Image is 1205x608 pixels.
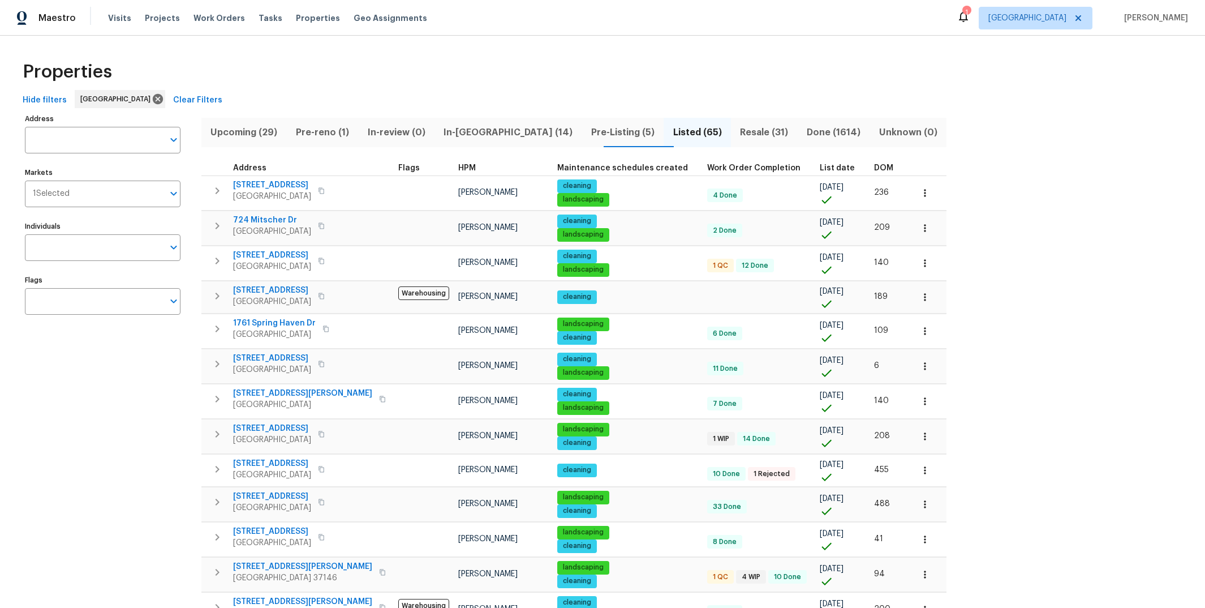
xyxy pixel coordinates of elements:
[558,354,596,364] span: cleaning
[458,224,518,232] span: [PERSON_NAME]
[738,125,791,140] span: Resale (31)
[38,12,76,24] span: Maestro
[708,399,741,409] span: 7 Done
[820,164,855,172] span: List date
[558,251,596,261] span: cleaning
[398,286,449,300] span: Warehousing
[874,570,885,578] span: 94
[25,223,180,230] label: Individuals
[233,250,311,261] span: [STREET_ADDRESS]
[558,493,608,502] span: landscaping
[458,432,518,440] span: [PERSON_NAME]
[820,565,843,573] span: [DATE]
[820,461,843,469] span: [DATE]
[233,572,372,584] span: [GEOGRAPHIC_DATA] 37146
[874,466,889,474] span: 455
[233,285,311,296] span: [STREET_ADDRESS]
[458,189,518,196] span: [PERSON_NAME]
[398,164,420,172] span: Flags
[737,261,773,271] span: 12 Done
[558,181,596,191] span: cleaning
[169,90,227,111] button: Clear Filters
[820,254,843,262] span: [DATE]
[233,596,372,607] span: [STREET_ADDRESS][PERSON_NAME]
[557,164,688,172] span: Maintenance schedules created
[820,392,843,400] span: [DATE]
[166,132,182,148] button: Open
[962,7,970,18] div: 1
[558,265,608,275] span: landscaping
[708,329,741,339] span: 6 Done
[166,239,182,255] button: Open
[458,362,518,370] span: [PERSON_NAME]
[558,541,596,551] span: cleaning
[208,125,280,140] span: Upcoming (29)
[233,179,311,191] span: [STREET_ADDRESS]
[708,364,742,374] span: 11 Done
[458,500,518,508] span: [PERSON_NAME]
[233,469,311,481] span: [GEOGRAPHIC_DATA]
[458,164,476,172] span: HPM
[259,14,282,22] span: Tasks
[820,183,843,191] span: [DATE]
[108,12,131,24] span: Visits
[738,434,774,444] span: 14 Done
[233,388,372,399] span: [STREET_ADDRESS][PERSON_NAME]
[769,572,806,582] span: 10 Done
[458,466,518,474] span: [PERSON_NAME]
[233,458,311,469] span: [STREET_ADDRESS]
[23,93,67,108] span: Hide filters
[75,90,165,108] div: [GEOGRAPHIC_DATA]
[558,576,596,586] span: cleaning
[707,164,801,172] span: Work Order Completion
[558,403,608,413] span: landscaping
[458,535,518,543] span: [PERSON_NAME]
[874,397,889,405] span: 140
[749,469,794,479] span: 1 Rejected
[737,572,765,582] span: 4 WIP
[558,438,596,448] span: cleaning
[558,389,596,399] span: cleaning
[558,368,608,378] span: landscaping
[233,261,311,272] span: [GEOGRAPHIC_DATA]
[1120,12,1188,24] span: [PERSON_NAME]
[558,195,608,204] span: landscaping
[33,189,70,199] span: 1 Selected
[670,125,724,140] span: Listed (65)
[166,293,182,309] button: Open
[874,500,890,508] span: 488
[558,333,596,342] span: cleaning
[820,288,843,296] span: [DATE]
[296,12,340,24] span: Properties
[458,327,518,335] span: [PERSON_NAME]
[874,432,890,440] span: 208
[233,296,311,307] span: [GEOGRAPHIC_DATA]
[25,169,180,176] label: Markets
[988,12,1066,24] span: [GEOGRAPHIC_DATA]
[874,327,888,335] span: 109
[193,12,245,24] span: Work Orders
[233,318,316,329] span: 1761 Spring Haven Dr
[233,434,311,446] span: [GEOGRAPHIC_DATA]
[804,125,863,140] span: Done (1614)
[874,362,879,370] span: 6
[558,230,608,239] span: landscaping
[820,600,843,608] span: [DATE]
[708,261,733,271] span: 1 QC
[708,191,742,200] span: 4 Done
[294,125,352,140] span: Pre-reno (1)
[25,277,180,284] label: Flags
[166,186,182,202] button: Open
[708,537,741,547] span: 8 Done
[233,191,311,202] span: [GEOGRAPHIC_DATA]
[233,226,311,237] span: [GEOGRAPHIC_DATA]
[874,535,883,543] span: 41
[558,528,608,537] span: landscaping
[558,506,596,516] span: cleaning
[233,353,311,364] span: [STREET_ADDRESS]
[173,93,222,108] span: Clear Filters
[558,425,608,434] span: landscaping
[558,598,596,607] span: cleaning
[23,66,112,78] span: Properties
[558,319,608,329] span: landscaping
